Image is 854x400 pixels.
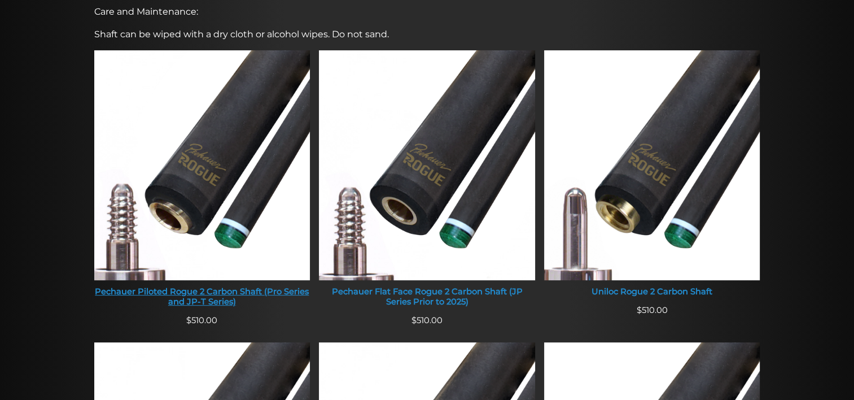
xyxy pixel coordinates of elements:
a: Pechauer Flat Face Rogue 2 Carbon Shaft (JP Series Prior to 2025) Pechauer Flat Face Rogue 2 Carb... [319,50,535,314]
a: Pechauer Piloted Rogue 2 Carbon Shaft (Pro Series and JP-T Series) Pechauer Piloted Rogue 2 Carbo... [94,50,310,314]
div: Uniloc Rogue 2 Carbon Shaft [544,287,760,297]
p: Care and Maintenance: [94,5,760,19]
img: Pechauer Flat Face Rogue 2 Carbon Shaft (JP Series Prior to 2025) [319,50,535,280]
p: Shaft can be wiped with a dry cloth or alcohol wipes. Do not sand. [94,28,760,41]
div: Pechauer Flat Face Rogue 2 Carbon Shaft (JP Series Prior to 2025) [319,287,535,307]
span: 510.00 [186,315,217,325]
img: Uniloc Rogue 2 Carbon Shaft [544,50,760,280]
span: $ [186,315,191,325]
span: 510.00 [411,315,443,325]
span: $ [411,315,417,325]
div: Pechauer Piloted Rogue 2 Carbon Shaft (Pro Series and JP-T Series) [94,287,310,307]
span: $ [637,305,642,315]
span: 510.00 [637,305,668,315]
img: Pechauer Piloted Rogue 2 Carbon Shaft (Pro Series and JP-T Series) [94,50,310,280]
a: Uniloc Rogue 2 Carbon Shaft Uniloc Rogue 2 Carbon Shaft [544,50,760,304]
